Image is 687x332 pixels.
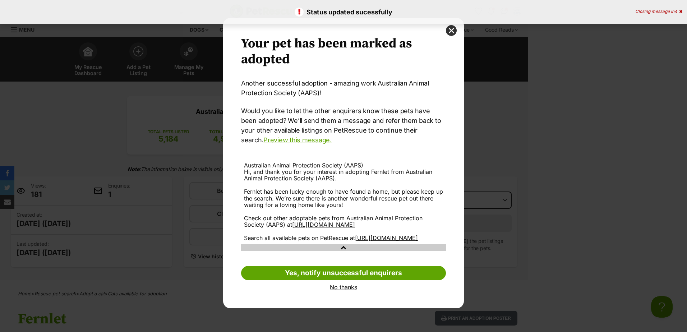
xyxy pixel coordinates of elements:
[241,78,446,98] p: Another successful adoption - amazing work Australian Animal Protection Society (AAPS)!
[635,9,682,14] div: Closing message in
[355,234,418,241] a: [URL][DOMAIN_NAME]
[7,7,680,17] p: Status updated sucessfully
[241,266,446,280] a: Yes, notify unsuccessful enquirers
[241,106,446,145] p: Would you like to let the other enquirers know these pets have been adopted? We’ll send them a me...
[244,162,363,169] span: Australian Animal Protection Society (AAPS)
[263,136,332,144] a: Preview this message.
[241,284,446,290] a: No thanks
[674,9,677,14] span: 4
[446,25,457,36] button: close
[244,169,443,241] div: Hi, and thank you for your interest in adopting Fernlet from Australian Animal Protection Society...
[292,221,355,228] a: [URL][DOMAIN_NAME]
[241,36,446,68] h2: Your pet has been marked as adopted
